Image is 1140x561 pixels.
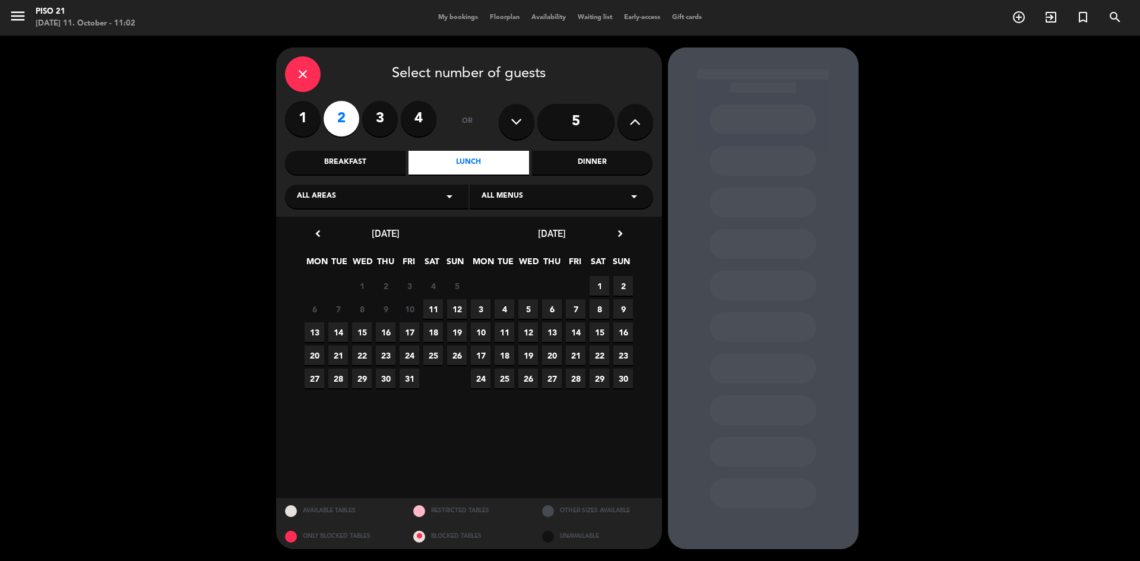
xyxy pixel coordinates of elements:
[376,299,395,319] span: 9
[471,322,490,342] span: 10
[9,7,27,29] button: menu
[590,346,609,365] span: 22
[297,191,336,202] span: All areas
[285,151,406,175] div: Breakfast
[542,255,562,274] span: THU
[533,524,662,549] div: UNAVAILABLE
[484,14,525,21] span: Floorplan
[572,14,618,21] span: Waiting list
[376,276,395,296] span: 2
[362,101,398,137] label: 3
[423,276,443,296] span: 4
[376,369,395,388] span: 30
[666,14,708,21] span: Gift cards
[482,191,523,202] span: All menus
[590,322,609,342] span: 15
[447,322,467,342] span: 19
[353,255,372,274] span: WED
[518,299,538,319] span: 5
[471,369,490,388] span: 24
[352,276,372,296] span: 1
[328,299,348,319] span: 7
[285,101,321,137] label: 1
[36,6,135,18] div: Piso 21
[400,299,419,319] span: 10
[495,322,514,342] span: 11
[627,189,641,204] i: arrow_drop_down
[542,346,562,365] span: 20
[312,227,324,240] i: chevron_left
[566,322,585,342] span: 14
[36,18,135,30] div: [DATE] 11. October - 11:02
[448,101,487,142] div: or
[352,299,372,319] span: 8
[352,346,372,365] span: 22
[399,255,419,274] span: FRI
[404,498,533,524] div: RESTRICTED TABLES
[376,346,395,365] span: 23
[305,322,324,342] span: 13
[1108,10,1122,24] i: search
[330,255,349,274] span: TUE
[525,14,572,21] span: Availability
[612,255,631,274] span: SUN
[614,227,626,240] i: chevron_right
[372,227,400,239] span: [DATE]
[447,276,467,296] span: 5
[305,369,324,388] span: 27
[495,369,514,388] span: 25
[566,346,585,365] span: 21
[471,346,490,365] span: 17
[618,14,666,21] span: Early-access
[9,7,27,25] i: menu
[328,369,348,388] span: 28
[376,322,395,342] span: 16
[447,346,467,365] span: 26
[296,67,310,81] i: close
[532,151,653,175] div: Dinner
[613,369,633,388] span: 30
[590,276,609,296] span: 1
[432,14,484,21] span: My bookings
[495,346,514,365] span: 18
[276,524,405,549] div: ONLY BLOCKED TABLES
[400,322,419,342] span: 17
[445,255,465,274] span: SUN
[471,299,490,319] span: 3
[442,189,457,204] i: arrow_drop_down
[565,255,585,274] span: FRI
[400,276,419,296] span: 3
[613,299,633,319] span: 9
[306,255,326,274] span: MON
[447,299,467,319] span: 12
[613,346,633,365] span: 23
[1012,10,1026,24] i: add_circle_outline
[328,322,348,342] span: 14
[566,299,585,319] span: 7
[518,322,538,342] span: 12
[1076,10,1090,24] i: turned_in_not
[613,322,633,342] span: 16
[590,299,609,319] span: 8
[538,227,566,239] span: [DATE]
[324,101,359,137] label: 2
[423,299,443,319] span: 11
[496,255,515,274] span: TUE
[1044,10,1058,24] i: exit_to_app
[328,346,348,365] span: 21
[473,255,492,274] span: MON
[495,299,514,319] span: 4
[542,369,562,388] span: 27
[401,101,436,137] label: 4
[376,255,395,274] span: THU
[305,346,324,365] span: 20
[518,346,538,365] span: 19
[423,322,443,342] span: 18
[533,498,662,524] div: OTHER SIZES AVAILABLE
[422,255,442,274] span: SAT
[590,369,609,388] span: 29
[285,56,653,92] div: Select number of guests
[404,524,533,549] div: BLOCKED TABLES
[276,498,405,524] div: AVAILABLE TABLES
[518,369,538,388] span: 26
